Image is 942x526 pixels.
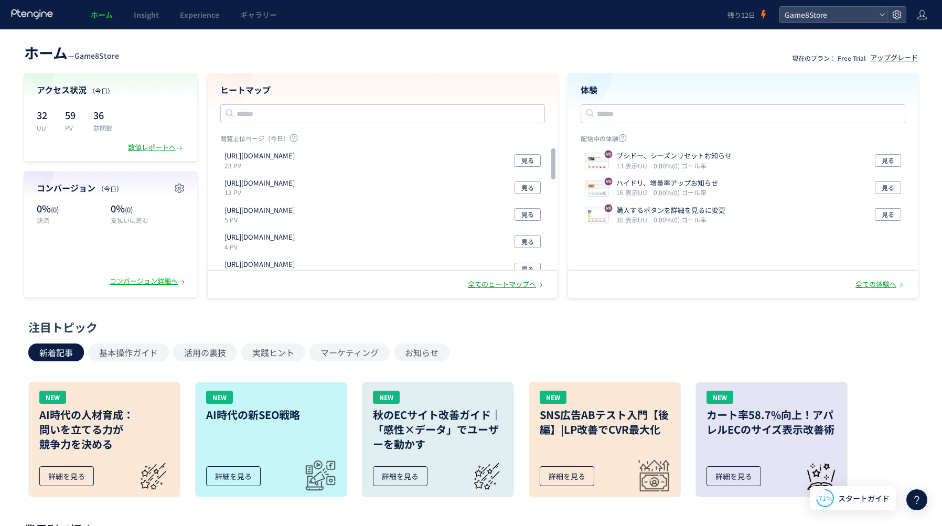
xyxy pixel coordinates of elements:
img: 16ef60c5bf64e670a4d56cae405963e11756285446396.jpeg [585,154,608,169]
span: （今日） [89,86,114,95]
span: 残り12日 [727,10,755,20]
i: 16 表示UU [616,188,651,197]
div: コンバージョン詳細へ [110,276,187,286]
span: (0) [51,205,59,214]
span: 見る [521,181,534,194]
div: 詳細を見る [540,466,594,486]
div: NEW [540,391,566,404]
div: 注目トピック [28,319,908,335]
img: 2dee4cb77de4d760e93d186f1d9cdbb51756187616139.jpeg [585,208,608,223]
p: https://store.game8.jp/games/osoroku/store/checkout/119/entry [224,260,295,270]
span: 見る [521,154,534,167]
a: NEWカート率58.7%向上！アパレルECのサイズ表示改善術詳細を見る [695,382,848,497]
p: 訪問数 [93,123,112,132]
span: (0) [125,205,133,214]
a: NEW秋のECサイト改善ガイド｜「感性×データ」でユーザーを動かす詳細を見る [362,382,514,497]
i: 0.00%(0) ゴール率 [654,161,706,170]
div: 詳細を見る [39,466,94,486]
h3: 秋のECサイト改善ガイド｜「感性×データ」でユーザーを動かす [373,407,503,452]
span: 見る [882,208,894,221]
div: 全ての体験へ [855,280,905,289]
span: スタートガイド [838,493,890,504]
div: NEW [206,391,233,404]
button: 見る [875,181,901,194]
p: 配信中の体験 [581,134,905,147]
img: 49452daebee06364eb02ef1d95d600d11756274906576.jpeg [585,181,608,196]
p: 支払いに進む [111,216,185,224]
button: マーケティング [309,343,390,361]
p: 0% [111,202,185,216]
button: 見る [515,181,541,194]
button: 見る [875,208,901,221]
span: Game8Store [74,50,119,61]
p: https://store.game8.jp/games/oedo-romance [224,206,295,216]
p: 現在のプラン： Free Trial [792,53,866,62]
p: ハイドリ、増量率アップお知らせ [616,178,718,188]
i: 13 表示UU [616,161,651,170]
i: 30 表示UU [616,215,651,224]
button: 新着記事 [28,343,84,361]
div: — [24,42,119,63]
a: NEWAI時代の人材育成：問いを立てる力が競争力を決める詳細を見る [28,382,180,497]
p: 決済 [37,216,105,224]
p: 購入するボタンを詳細を見るに変更 [616,206,725,216]
p: https://store.game8.jp/events/joysound202508 [224,151,295,161]
p: 36 [93,106,112,123]
span: 見る [521,235,534,248]
h4: 体験 [581,84,905,96]
button: 活用の裏技 [173,343,237,361]
button: 見る [515,208,541,221]
a: NEWAI時代の新SEO戦略詳細を見る [195,382,347,497]
div: 数値レポートへ [128,143,185,153]
p: 2 PV [224,270,299,278]
div: 詳細を見る [373,466,427,486]
div: アップグレード [870,53,918,63]
i: 0.00%(0) ゴール率 [654,188,706,197]
i: 0.00%(0) ゴール率 [654,215,706,224]
div: NEW [39,391,66,404]
a: NEWSNS広告ABテスト入門【後編】|LP改善でCVR最大化詳細を見る [529,382,681,497]
span: 見る [882,154,894,167]
h3: カート率58.7%向上！アパレルECのサイズ表示改善術 [706,407,837,437]
button: 見る [515,235,541,248]
p: 5 PV [224,215,299,224]
span: Insight [134,9,159,20]
button: 見る [875,154,901,167]
button: 見る [515,154,541,167]
h4: ヒートマップ [220,84,545,96]
span: Game8Store [782,7,875,23]
h4: コンバージョン [37,182,185,194]
p: PV [65,123,81,132]
button: 実践ヒント [241,343,305,361]
div: 詳細を見る [706,466,761,486]
h3: AI時代の人材育成： 問いを立てる力が 競争力を決める [39,407,169,452]
p: 0% [37,202,105,216]
h4: アクセス状況 [37,84,185,96]
button: 基本操作ガイド [88,343,169,361]
button: お知らせ [394,343,449,361]
span: ホーム [91,9,113,20]
p: 32 [37,106,52,123]
div: NEW [706,391,733,404]
p: https://store.game8.jp [224,178,295,188]
p: ブシドー、シーズンリセットお知らせ [616,151,732,161]
p: UU [37,123,52,132]
p: 59 [65,106,81,123]
span: 71% [819,493,832,502]
span: ホーム [24,42,68,63]
span: Experience [180,9,219,20]
div: NEW [373,391,400,404]
span: 見る [521,263,534,275]
span: （今日） [98,184,123,193]
button: 見る [515,263,541,275]
div: 詳細を見る [206,466,261,486]
span: ギャラリー [240,9,277,20]
p: 23 PV [224,161,299,170]
h3: SNS広告ABテスト入門【後編】|LP改善でCVR最大化 [540,407,670,437]
div: 全てのヒートマップへ [468,280,545,289]
span: 見る [521,208,534,221]
p: 4 PV [224,242,299,251]
span: 見る [882,181,894,194]
h3: AI時代の新SEO戦略 [206,407,336,422]
p: https://store.game8.jp/games/sengoku-bushido [224,232,295,242]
